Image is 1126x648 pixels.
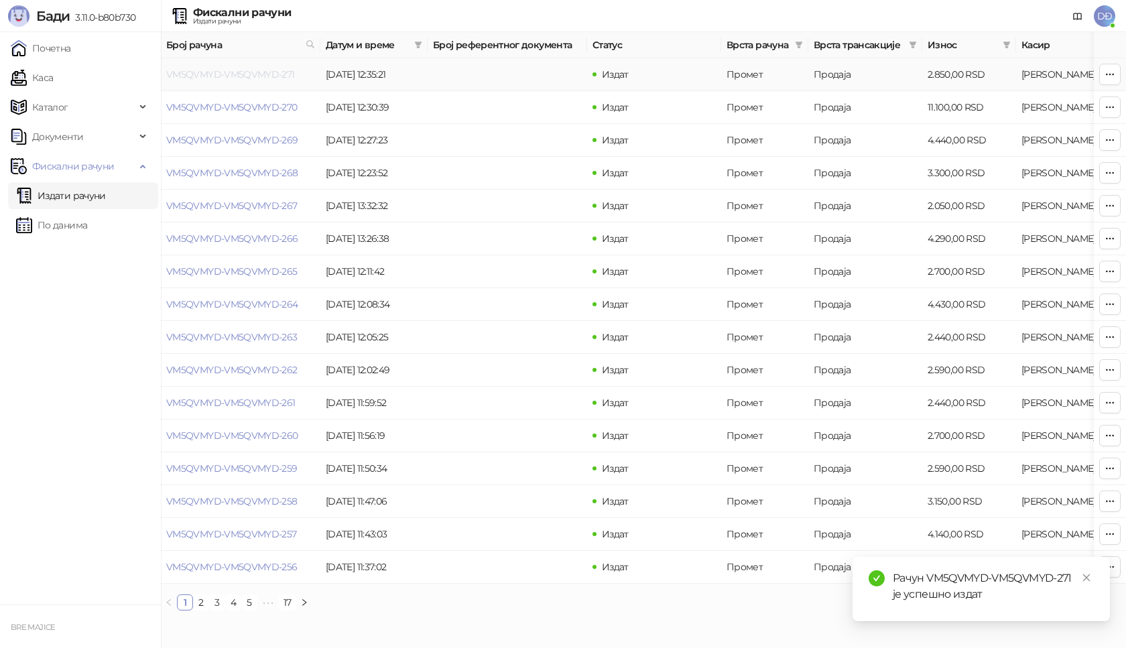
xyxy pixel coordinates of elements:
[922,255,1016,288] td: 2.700,00 RSD
[602,101,629,113] span: Издат
[922,354,1016,387] td: 2.590,00 RSD
[922,452,1016,485] td: 2.590,00 RSD
[166,200,298,212] a: VM5QVMYD-VM5QVMYD-267
[808,124,922,157] td: Продаја
[893,570,1094,602] div: Рачун VM5QVMYD-VM5QVMYD-271 је успешно издат
[320,157,428,190] td: [DATE] 12:23:52
[602,495,629,507] span: Издат
[922,157,1016,190] td: 3.300,00 RSD
[161,91,320,124] td: VM5QVMYD-VM5QVMYD-270
[428,32,587,58] th: Број референтног документа
[320,190,428,222] td: [DATE] 13:32:32
[320,518,428,551] td: [DATE] 11:43:03
[602,430,629,442] span: Издат
[193,594,209,610] li: 2
[296,594,312,610] li: Следећа страна
[869,570,885,586] span: check-circle
[808,58,922,91] td: Продаја
[721,551,808,584] td: Промет
[16,182,106,209] a: Издати рачуни
[808,321,922,354] td: Продаја
[721,124,808,157] td: Промет
[814,38,903,52] span: Врста трансакције
[1094,5,1115,27] span: DĐ
[320,91,428,124] td: [DATE] 12:30:39
[721,91,808,124] td: Промет
[1067,5,1088,27] a: Документација
[1000,35,1013,55] span: filter
[922,190,1016,222] td: 2.050,00 RSD
[166,167,298,179] a: VM5QVMYD-VM5QVMYD-268
[225,594,241,610] li: 4
[166,430,298,442] a: VM5QVMYD-VM5QVMYD-260
[721,58,808,91] td: Промет
[241,594,257,610] li: 5
[587,32,721,58] th: Статус
[721,518,808,551] td: Промет
[11,623,56,632] small: BRE MAJICE
[320,321,428,354] td: [DATE] 12:05:25
[166,233,298,245] a: VM5QVMYD-VM5QVMYD-266
[721,288,808,321] td: Промет
[161,58,320,91] td: VM5QVMYD-VM5QVMYD-271
[161,551,320,584] td: VM5QVMYD-VM5QVMYD-256
[320,551,428,584] td: [DATE] 11:37:02
[161,222,320,255] td: VM5QVMYD-VM5QVMYD-266
[808,190,922,222] td: Продаја
[602,298,629,310] span: Издат
[602,561,629,573] span: Издат
[808,551,922,584] td: Продаја
[602,331,629,343] span: Издат
[602,68,629,80] span: Издат
[808,387,922,419] td: Продаја
[721,32,808,58] th: Врста рачуна
[257,594,279,610] li: Следећих 5 Страна
[721,452,808,485] td: Промет
[792,35,806,55] span: filter
[166,462,298,474] a: VM5QVMYD-VM5QVMYD-259
[166,364,298,376] a: VM5QVMYD-VM5QVMYD-262
[11,35,71,62] a: Почетна
[320,419,428,452] td: [DATE] 11:56:19
[1082,573,1091,582] span: close
[296,594,312,610] button: right
[320,387,428,419] td: [DATE] 11:59:52
[161,485,320,518] td: VM5QVMYD-VM5QVMYD-258
[32,153,114,180] span: Фискални рачуни
[161,288,320,321] td: VM5QVMYD-VM5QVMYD-264
[11,64,53,91] a: Каса
[906,35,920,55] span: filter
[602,167,629,179] span: Издат
[602,265,629,277] span: Издат
[721,190,808,222] td: Промет
[161,594,177,610] button: left
[721,354,808,387] td: Промет
[727,38,790,52] span: Врста рачуна
[922,485,1016,518] td: 3.150,00 RSD
[320,124,428,157] td: [DATE] 12:27:23
[161,518,320,551] td: VM5QVMYD-VM5QVMYD-257
[721,222,808,255] td: Промет
[320,452,428,485] td: [DATE] 11:50:34
[412,35,425,55] span: filter
[808,518,922,551] td: Продаја
[922,419,1016,452] td: 2.700,00 RSD
[320,354,428,387] td: [DATE] 12:02:49
[808,255,922,288] td: Продаја
[808,354,922,387] td: Продаја
[209,594,225,610] li: 3
[161,354,320,387] td: VM5QVMYD-VM5QVMYD-262
[166,331,298,343] a: VM5QVMYD-VM5QVMYD-263
[602,200,629,212] span: Издат
[602,397,629,409] span: Издат
[300,598,308,606] span: right
[161,255,320,288] td: VM5QVMYD-VM5QVMYD-265
[177,594,193,610] li: 1
[602,462,629,474] span: Издат
[721,419,808,452] td: Промет
[161,190,320,222] td: VM5QVMYD-VM5QVMYD-267
[808,452,922,485] td: Продаја
[226,595,241,610] a: 4
[721,485,808,518] td: Промет
[279,594,296,610] li: 17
